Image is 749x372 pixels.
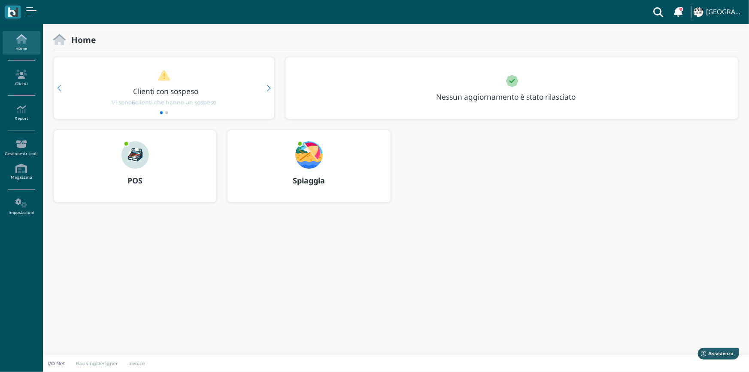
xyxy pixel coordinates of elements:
a: Magazzino [3,160,40,184]
a: Clienti con sospeso Vi sono6clienti che hanno un sospeso [70,70,258,107]
img: ... [121,141,149,169]
a: Gestione Articoli [3,136,40,160]
h3: Clienti con sospeso [72,87,260,95]
h2: Home [66,35,96,44]
h3: Nessun aggiornamento è stato rilasciato [431,93,595,101]
b: 6 [132,99,135,106]
span: Assistenza [25,7,57,13]
img: logo [8,7,18,17]
a: Report [3,101,40,125]
h4: [GEOGRAPHIC_DATA] [706,9,744,16]
a: Clienti [3,66,40,90]
a: ... Spiaggia [227,130,391,213]
a: ... POS [53,130,217,213]
a: Impostazioni [3,195,40,219]
div: Next slide [267,85,271,91]
a: Home [3,31,40,55]
iframe: Help widget launcher [688,345,742,365]
div: 1 / 1 [285,57,738,119]
b: Spiaggia [293,175,325,186]
b: POS [127,175,143,186]
img: ... [295,141,323,169]
span: Vi sono clienti che hanno un sospeso [112,98,216,107]
img: ... [694,7,703,17]
div: 1 / 2 [54,57,274,119]
a: ... [GEOGRAPHIC_DATA] [692,2,744,22]
div: Previous slide [57,85,61,91]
